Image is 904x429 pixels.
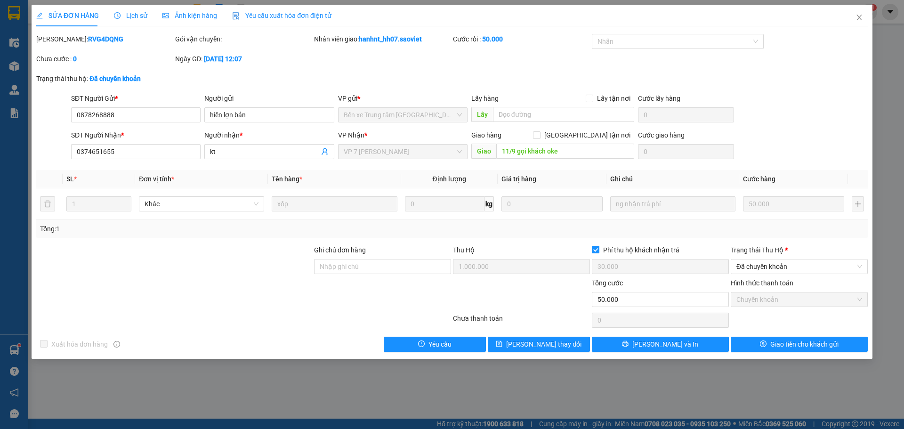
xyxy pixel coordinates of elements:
[344,145,462,159] span: VP 7 Phạm Văn Đồng
[272,175,302,183] span: Tên hàng
[760,340,767,348] span: dollar
[593,93,634,104] span: Lấy tận nơi
[36,34,173,44] div: [PERSON_NAME]:
[638,144,734,159] input: Cước giao hàng
[488,337,590,352] button: save[PERSON_NAME] thay đổi
[314,34,451,44] div: Nhân viên giao:
[541,130,634,140] span: [GEOGRAPHIC_DATA] tận nơi
[846,5,872,31] button: Close
[36,73,208,84] div: Trạng thái thu hộ:
[162,12,169,19] span: picture
[453,246,475,254] span: Thu Hộ
[482,35,503,43] b: 50.000
[610,196,735,211] input: Ghi Chú
[66,175,74,183] span: SL
[314,246,366,254] label: Ghi chú đơn hàng
[71,93,201,104] div: SĐT Người Gửi
[40,224,349,234] div: Tổng: 1
[114,12,147,19] span: Lịch sử
[471,95,499,102] span: Lấy hàng
[418,340,425,348] span: exclamation-circle
[506,339,581,349] span: [PERSON_NAME] thay đổi
[731,337,868,352] button: dollarGiao tiền cho khách gửi
[496,144,634,159] input: Dọc đường
[73,55,77,63] b: 0
[114,12,121,19] span: clock-circle
[71,130,201,140] div: SĐT Người Nhận
[175,54,312,64] div: Ngày GD:
[471,144,496,159] span: Giao
[338,131,364,139] span: VP Nhận
[433,175,466,183] span: Định lượng
[743,175,775,183] span: Cước hàng
[736,292,862,307] span: Chuyển khoản
[493,107,634,122] input: Dọc đường
[632,339,698,349] span: [PERSON_NAME] và In
[36,12,99,19] span: SỬA ĐƠN HÀNG
[856,14,863,21] span: close
[428,339,452,349] span: Yêu cầu
[592,279,623,287] span: Tổng cước
[501,175,536,183] span: Giá trị hàng
[501,196,603,211] input: 0
[175,34,312,44] div: Gói vận chuyển:
[453,34,590,44] div: Cước rồi :
[145,197,258,211] span: Khác
[48,339,112,349] span: Xuất hóa đơn hàng
[452,313,591,330] div: Chưa thanh toán
[338,93,468,104] div: VP gửi
[638,95,680,102] label: Cước lấy hàng
[272,196,397,211] input: VD: Bàn, Ghế
[471,107,493,122] span: Lấy
[599,245,683,255] span: Phí thu hộ khách nhận trả
[40,196,55,211] button: delete
[731,245,868,255] div: Trạng thái Thu Hộ
[139,175,174,183] span: Đơn vị tính
[204,55,242,63] b: [DATE] 12:07
[344,108,462,122] span: Bến xe Trung tâm Lào Cai
[606,170,739,188] th: Ghi chú
[731,279,793,287] label: Hình thức thanh toán
[113,341,120,348] span: info-circle
[88,35,123,43] b: RVG4DQNG
[204,130,334,140] div: Người nhận
[638,131,685,139] label: Cước giao hàng
[471,131,501,139] span: Giao hàng
[359,35,422,43] b: hanhnt_hh07.saoviet
[314,259,451,274] input: Ghi chú đơn hàng
[232,12,240,20] img: icon
[162,12,217,19] span: Ảnh kiện hàng
[736,259,862,274] span: Đã chuyển khoản
[384,337,486,352] button: exclamation-circleYêu cầu
[321,148,329,155] span: user-add
[743,196,844,211] input: 0
[592,337,729,352] button: printer[PERSON_NAME] và In
[36,12,43,19] span: edit
[638,107,734,122] input: Cước lấy hàng
[36,54,173,64] div: Chưa cước :
[232,12,331,19] span: Yêu cầu xuất hóa đơn điện tử
[204,93,334,104] div: Người gửi
[496,340,502,348] span: save
[770,339,839,349] span: Giao tiền cho khách gửi
[622,340,629,348] span: printer
[89,75,141,82] b: Đã chuyển khoản
[852,196,864,211] button: plus
[484,196,494,211] span: kg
